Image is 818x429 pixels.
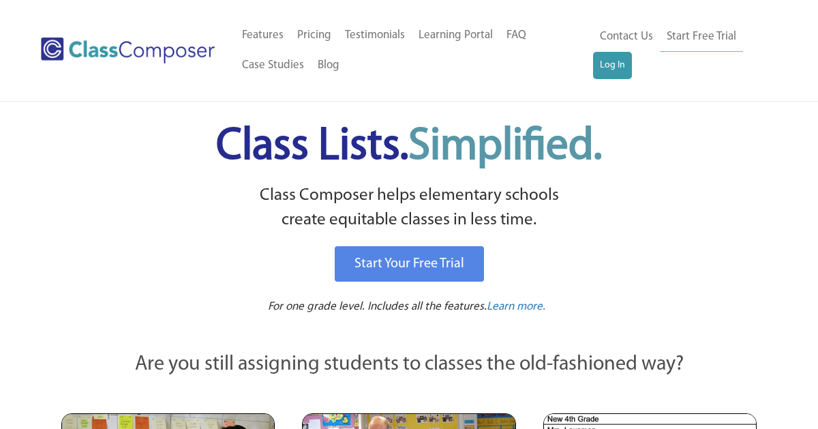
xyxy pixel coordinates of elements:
[593,22,767,79] nav: Header Menu
[216,125,602,169] span: Class Lists.
[487,301,545,312] span: Learn more.
[61,350,757,380] p: Are you still assigning students to classes the old-fashioned way?
[487,299,545,316] a: Learn more.
[268,301,487,312] span: For one grade level. Includes all the features.
[311,50,346,80] a: Blog
[235,50,311,80] a: Case Studies
[593,22,660,52] a: Contact Us
[408,125,602,169] span: Simplified.
[412,20,500,50] a: Learning Portal
[500,20,533,50] a: FAQ
[335,246,484,282] a: Start Your Free Trial
[41,38,215,63] img: Class Composer
[593,52,632,79] a: Log In
[59,183,759,233] p: Class Composer helps elementary schools create equitable classes in less time.
[290,20,338,50] a: Pricing
[354,257,464,271] span: Start Your Free Trial
[660,22,743,53] a: Start Free Trial
[235,20,290,50] a: Features
[235,20,593,80] nav: Header Menu
[338,20,412,50] a: Testimonials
